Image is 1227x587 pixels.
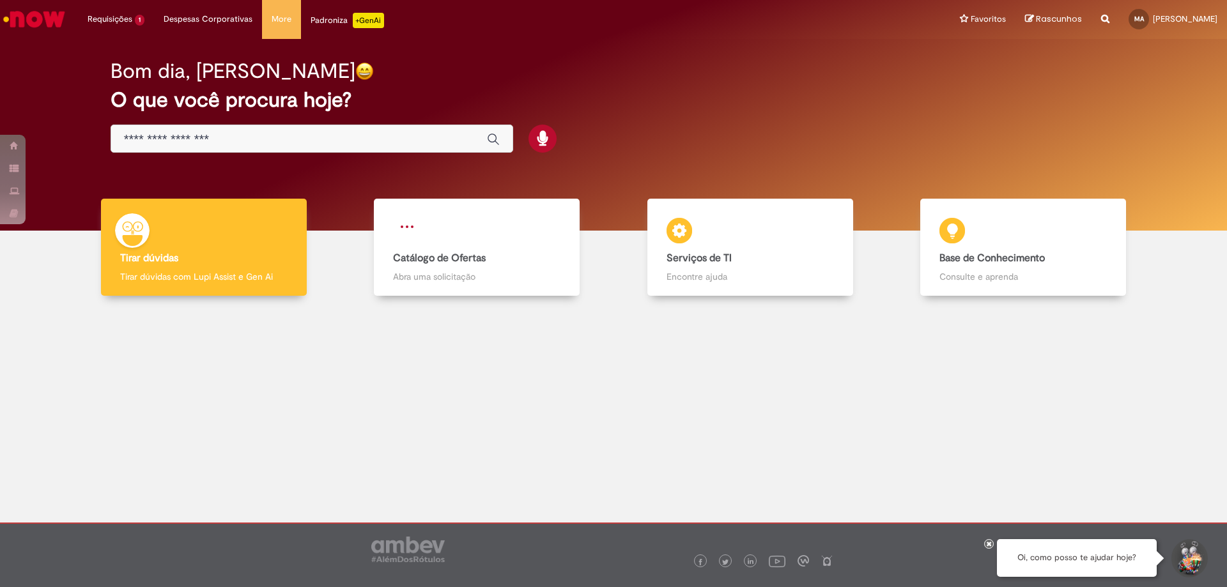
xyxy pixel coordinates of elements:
img: logo_footer_naosei.png [821,555,833,567]
a: Tirar dúvidas Tirar dúvidas com Lupi Assist e Gen Ai [67,199,341,296]
a: Catálogo de Ofertas Abra uma solicitação [341,199,614,296]
p: Tirar dúvidas com Lupi Assist e Gen Ai [120,270,288,283]
b: Tirar dúvidas [120,252,178,264]
img: ServiceNow [1,6,67,32]
div: Padroniza [311,13,384,28]
h2: O que você procura hoje? [111,89,1117,111]
div: Oi, como posso te ajudar hoje? [997,539,1157,577]
img: logo_footer_ambev_rotulo_gray.png [371,537,445,562]
a: Serviços de TI Encontre ajuda [613,199,887,296]
img: happy-face.png [355,62,374,80]
p: +GenAi [353,13,384,28]
span: Rascunhos [1036,13,1082,25]
b: Serviços de TI [667,252,732,264]
img: logo_footer_facebook.png [697,559,704,565]
span: 1 [135,15,144,26]
span: Despesas Corporativas [164,13,252,26]
p: Consulte e aprenda [939,270,1107,283]
p: Encontre ajuda [667,270,834,283]
span: Favoritos [971,13,1006,26]
h2: Bom dia, [PERSON_NAME] [111,60,355,82]
a: Rascunhos [1025,13,1082,26]
span: [PERSON_NAME] [1153,13,1217,24]
button: Iniciar Conversa de Suporte [1169,539,1208,577]
span: Requisições [88,13,132,26]
img: logo_footer_twitter.png [722,559,729,565]
b: Base de Conhecimento [939,252,1045,264]
span: MA [1134,15,1144,23]
span: More [272,13,291,26]
b: Catálogo de Ofertas [393,252,486,264]
img: logo_footer_linkedin.png [748,558,754,566]
a: Base de Conhecimento Consulte e aprenda [887,199,1161,296]
img: logo_footer_workplace.png [798,555,809,567]
img: logo_footer_youtube.png [769,553,785,569]
p: Abra uma solicitação [393,270,560,283]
